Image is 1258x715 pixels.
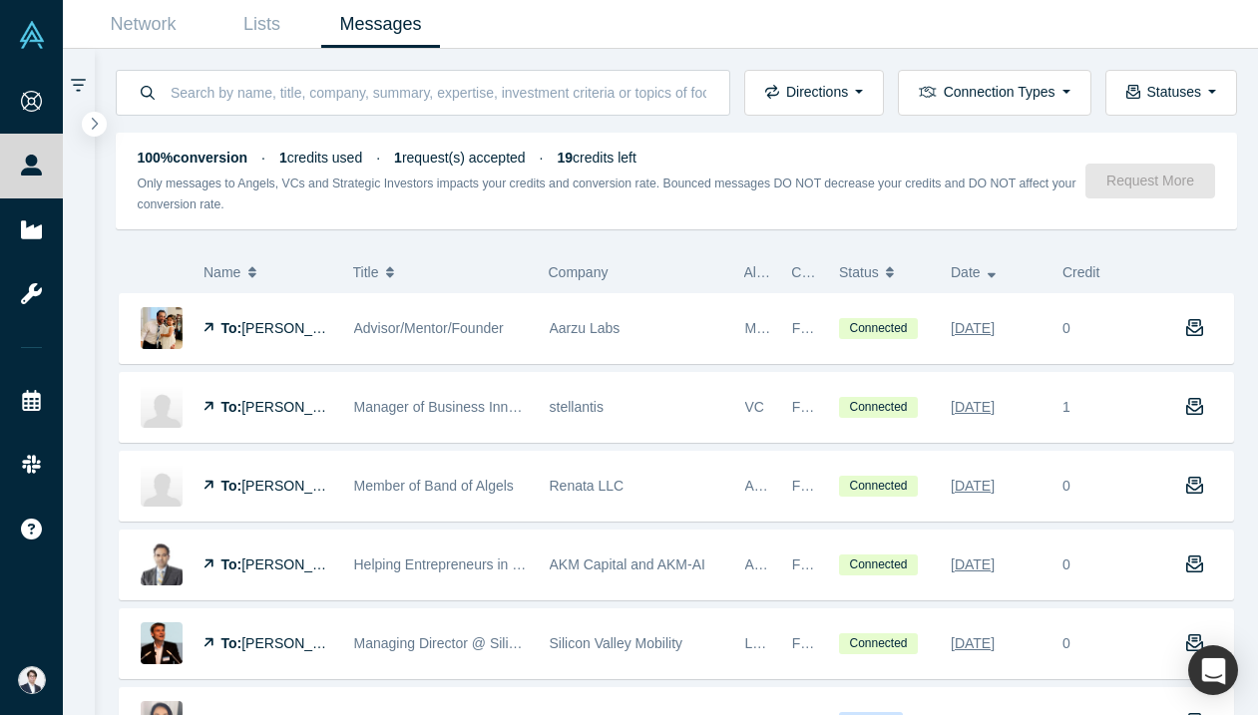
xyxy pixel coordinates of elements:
span: Manager of Business Innovation [354,399,554,415]
strong: 1 [279,150,287,166]
div: 0 [1062,476,1070,497]
span: Company [549,264,609,280]
span: Founder Reachout [792,635,908,651]
a: Messages [321,1,440,48]
span: Aarzu Labs [550,320,621,336]
span: Founder Reachout [792,556,908,572]
button: Date [951,251,1042,293]
strong: To: [221,399,242,415]
strong: 100% conversion [138,150,248,166]
span: Connected [839,633,918,654]
button: Connection Types [898,70,1090,116]
span: Alchemist Role [744,264,837,280]
span: Connected [839,397,918,418]
span: stellantis [550,399,604,415]
div: [DATE] [951,311,995,346]
img: Alchemist Vault Logo [18,21,46,49]
strong: 1 [394,150,402,166]
span: [PERSON_NAME] [241,556,356,572]
div: 0 [1062,633,1070,654]
button: Title [353,251,528,293]
span: · [540,150,544,166]
strong: To: [221,635,242,651]
div: [DATE] [951,547,995,582]
img: Eisuke Shimizu's Account [18,666,46,694]
span: Connected [839,554,918,575]
span: Founder Reachout [792,399,908,415]
span: Angel, Mentor, Freelancer / Consultant [745,478,985,494]
div: 0 [1062,318,1070,339]
div: [DATE] [951,626,995,661]
span: [PERSON_NAME] [241,399,356,415]
img: Swapnil Amin's Profile Image [141,307,183,349]
span: Advisor/Mentor/Founder [354,320,504,336]
span: Date [951,251,981,293]
span: Name [204,251,240,293]
a: Lists [203,1,321,48]
strong: To: [221,478,242,494]
span: VC [745,399,764,415]
div: 0 [1062,554,1070,575]
span: Connection Type [791,264,896,280]
span: Connected [839,476,918,497]
strong: To: [221,320,242,336]
span: Helping Entrepreneurs in Becoming the Best Versions of Themselves [354,556,782,572]
img: Sebastien Henot's Profile Image [141,386,183,428]
span: Credit [1062,264,1099,280]
span: Mentor [745,320,789,336]
strong: 19 [558,150,574,166]
button: Status [839,251,930,293]
a: Network [84,1,203,48]
span: credits left [558,150,636,166]
span: Title [353,251,379,293]
span: credits used [279,150,362,166]
div: [DATE] [951,469,995,504]
span: [PERSON_NAME] [241,478,356,494]
span: · [261,150,265,166]
span: Silicon Valley Mobility [550,635,683,651]
span: [PERSON_NAME] [241,635,356,651]
span: Member of Band of Algels [354,478,514,494]
span: request(s) accepted [394,150,526,166]
span: AKM Capital and AKM-AI [550,556,705,572]
span: Founder Reachout [792,320,908,336]
span: Renata LLC [550,478,625,494]
button: Name [204,251,332,293]
span: Managing Director @ Silicon Valley Mobility [354,635,624,651]
span: [PERSON_NAME] [241,320,356,336]
span: Connected [839,318,918,339]
button: Directions [744,70,884,116]
small: Only messages to Angels, VCs and Strategic Investors impacts your credits and conversion rate. Bo... [138,177,1076,211]
span: Status [839,251,879,293]
div: [DATE] [951,390,995,425]
img: Peter Hsi's Profile Image [141,465,183,507]
span: Founder Reachout [792,478,908,494]
img: Sven Beiker's Profile Image [141,622,183,664]
img: Amitt Mehta's Profile Image [141,543,183,585]
span: Lecturer, Freelancer / Consultant [745,635,949,651]
span: · [376,150,380,166]
div: 1 [1052,373,1164,442]
input: Search by name, title, company, summary, expertise, investment criteria or topics of focus [169,69,708,116]
strong: To: [221,556,242,572]
button: Statuses [1105,70,1237,116]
